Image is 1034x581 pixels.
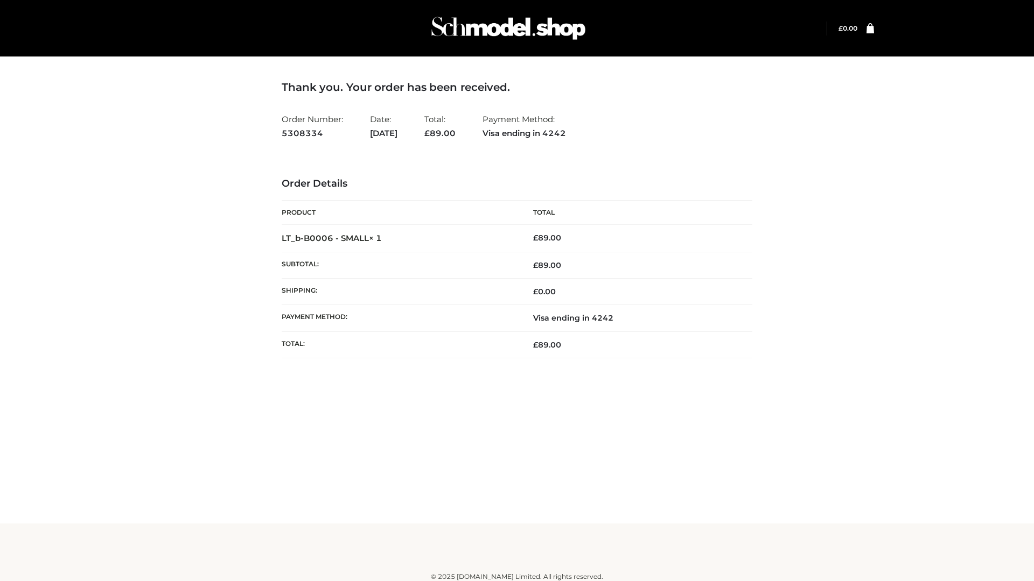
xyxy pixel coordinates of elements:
[533,287,556,296] bdi: 0.00
[517,305,752,331] td: Visa ending in 4242
[483,126,566,140] strong: Visa ending in 4242
[428,7,589,49] img: Schmodel Admin 964
[282,126,343,140] strong: 5308334
[369,233,382,243] strong: × 1
[424,128,456,138] span: 89.00
[370,126,397,140] strong: [DATE]
[282,178,752,190] h3: Order Details
[424,128,430,138] span: £
[839,24,843,32] span: £
[282,252,517,278] th: Subtotal:
[517,201,752,225] th: Total
[839,24,857,32] bdi: 0.00
[533,260,538,270] span: £
[483,110,566,143] li: Payment Method:
[533,233,538,243] span: £
[533,340,561,350] span: 89.00
[282,201,517,225] th: Product
[370,110,397,143] li: Date:
[282,331,517,358] th: Total:
[533,260,561,270] span: 89.00
[424,110,456,143] li: Total:
[282,81,752,94] h3: Thank you. Your order has been received.
[839,24,857,32] a: £0.00
[533,340,538,350] span: £
[282,110,343,143] li: Order Number:
[282,279,517,305] th: Shipping:
[282,233,382,243] strong: LT_b-B0006 - SMALL
[533,233,561,243] bdi: 89.00
[282,305,517,331] th: Payment method:
[533,287,538,296] span: £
